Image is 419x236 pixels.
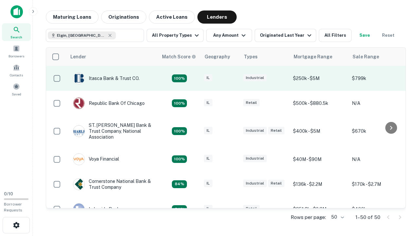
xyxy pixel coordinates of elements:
button: Originated Last Year [255,29,316,42]
div: Industrial [243,155,267,162]
button: Originations [101,10,146,24]
span: Borrowers [9,53,24,59]
div: Itasca Bank & Trust CO. [73,72,139,84]
div: Capitalize uses an advanced AI algorithm to match your search with the best lender. The match sco... [172,99,187,107]
button: Any Amount [206,29,252,42]
td: $400k - $5M [290,116,349,147]
div: Lender [70,53,86,61]
div: 50 [329,212,345,222]
p: 1–50 of 50 [355,213,380,221]
div: IL [204,205,212,212]
div: Capitalize uses an advanced AI algorithm to match your search with the best lender. The match sco... [172,155,187,163]
div: IL [204,99,212,107]
div: Geography [205,53,230,61]
div: IL [204,155,212,162]
th: Mortgage Range [290,48,349,66]
div: IL [204,180,212,187]
img: picture [73,179,84,190]
td: N/A [349,91,408,116]
div: Retail [243,99,260,107]
span: Saved [12,91,21,97]
span: Elgin, [GEOGRAPHIC_DATA], [GEOGRAPHIC_DATA] [57,32,106,38]
div: Capitalize uses an advanced AI algorithm to match your search with the best lender. The match sco... [172,127,187,135]
div: Industrial [243,180,267,187]
td: $799k [349,66,408,91]
button: Save your search to get updates of matches that match your search criteria. [354,29,375,42]
div: Capitalize uses an advanced AI algorithm to match your search with the best lender. The match sco... [172,205,187,213]
div: IL [204,127,212,134]
a: Saved [2,80,31,98]
img: picture [73,73,84,84]
div: Retail [243,205,260,212]
td: $170k - $2.7M [349,172,408,197]
p: Rows per page: [291,213,326,221]
div: Originated Last Year [260,31,313,39]
th: Geography [201,48,240,66]
img: picture [73,98,84,109]
div: Capitalize uses an advanced AI algorithm to match your search with the best lender. The match sco... [162,53,196,60]
th: Lender [66,48,158,66]
button: Lenders [197,10,237,24]
div: IL [204,74,212,82]
img: picture [73,126,84,137]
td: $670k [349,116,408,147]
img: picture [73,204,84,215]
div: Industrial [243,74,267,82]
a: Borrowers [2,42,31,60]
div: Lakeside Bank [73,203,120,215]
div: Capitalize uses an advanced AI algorithm to match your search with the best lender. The match sco... [172,180,187,188]
button: Reset [378,29,399,42]
img: picture [73,154,84,165]
button: All Property Types [147,29,204,42]
button: Maturing Loans [46,10,99,24]
td: $500k - $880.5k [290,91,349,116]
div: ST. [PERSON_NAME] Bank & Trust Company, National Association [73,122,152,140]
div: Types [244,53,258,61]
iframe: Chat Widget [386,184,419,215]
th: Capitalize uses an advanced AI algorithm to match your search with the best lender. The match sco... [158,48,201,66]
button: All Filters [319,29,352,42]
div: Mortgage Range [294,53,332,61]
a: Contacts [2,61,31,79]
td: $400k [349,197,408,222]
td: $136k - $2.2M [290,172,349,197]
div: Cornerstone National Bank & Trust Company [73,178,152,190]
div: Sale Range [353,53,379,61]
th: Types [240,48,290,66]
div: Republic Bank Of Chicago [73,97,145,109]
td: N/A [349,147,408,172]
div: Retail [268,180,284,187]
div: Capitalize uses an advanced AI algorithm to match your search with the best lender. The match sco... [172,74,187,82]
td: $40M - $90M [290,147,349,172]
td: $351.8k - $2.3M [290,197,349,222]
div: Retail [268,127,284,134]
div: Industrial [243,127,267,134]
a: Search [2,23,31,41]
td: $250k - $5M [290,66,349,91]
div: Voya Financial [73,153,119,165]
th: Sale Range [349,48,408,66]
span: Contacts [10,72,23,78]
span: Borrower Requests [4,202,22,212]
span: 0 / 10 [4,191,13,196]
h6: Match Score [162,53,195,60]
img: capitalize-icon.png [10,5,23,18]
button: Active Loans [149,10,195,24]
span: Search [10,34,22,40]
